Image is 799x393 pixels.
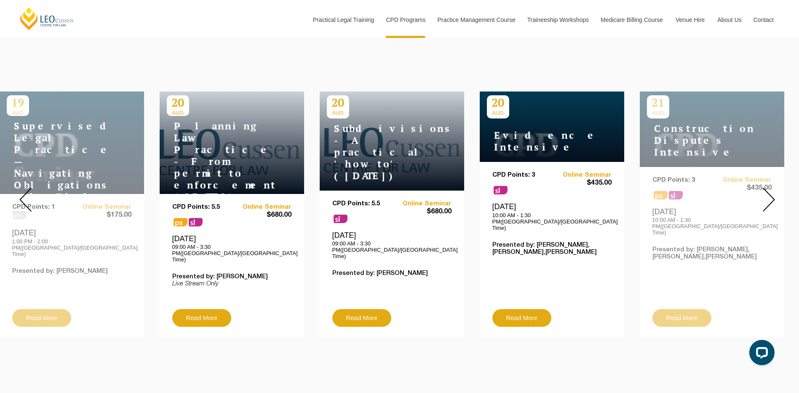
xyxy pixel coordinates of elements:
a: Contact [747,2,780,38]
a: Read More [332,309,391,327]
span: AUG [327,110,349,116]
h4: Planning Law Practice - From permit to enforcement ([DATE]) [167,120,272,203]
p: Live Stream Only [172,280,291,288]
div: [DATE] [172,234,291,263]
a: Read More [492,309,551,327]
a: Practice Management Course [431,2,521,38]
p: CPD Points: 5.5 [172,204,232,211]
p: Presented by: [PERSON_NAME],[PERSON_NAME],[PERSON_NAME] [492,242,612,256]
h4: Subdivisions - A practical 'how to' ([DATE]) [327,123,432,182]
a: Online Seminar [232,204,291,211]
span: sl [189,218,203,226]
a: [PERSON_NAME] Centre for Law [19,7,75,31]
p: 20 [327,95,349,110]
div: [DATE] [492,202,612,231]
img: Prev [19,188,32,212]
p: 20 [487,95,509,110]
a: Read More [172,309,231,327]
a: About Us [711,2,747,38]
img: Next [763,188,775,212]
a: Online Seminar [392,200,452,207]
p: 20 [167,95,189,110]
span: ps [174,218,187,226]
a: Venue Hire [669,2,711,38]
span: sl [334,215,347,223]
p: Presented by: [PERSON_NAME] [332,270,452,277]
a: Traineeship Workshops [521,2,594,38]
span: $680.00 [232,211,291,220]
span: sl [494,186,508,194]
span: AUG [487,110,509,116]
span: $435.00 [552,179,612,188]
p: Presented by: [PERSON_NAME] [172,273,291,280]
span: $680.00 [392,207,452,216]
a: CPD Programs [379,2,431,38]
a: Online Seminar [552,172,612,179]
h4: Evidence Intensive [487,129,592,153]
a: Medicare Billing Course [594,2,669,38]
p: CPD Points: 5.5 [332,200,392,207]
p: 10:00 AM - 1:30 PM([GEOGRAPHIC_DATA]/[GEOGRAPHIC_DATA] Time) [492,212,612,231]
div: [DATE] [332,231,452,259]
iframe: LiveChat chat widget [743,336,778,372]
p: CPD Points: 3 [492,172,552,179]
p: 09:00 AM - 3:30 PM([GEOGRAPHIC_DATA]/[GEOGRAPHIC_DATA] Time) [332,240,452,259]
p: 09:00 AM - 3:30 PM([GEOGRAPHIC_DATA]/[GEOGRAPHIC_DATA] Time) [172,244,291,263]
span: AUG [167,110,189,116]
a: Practical Legal Training [307,2,380,38]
